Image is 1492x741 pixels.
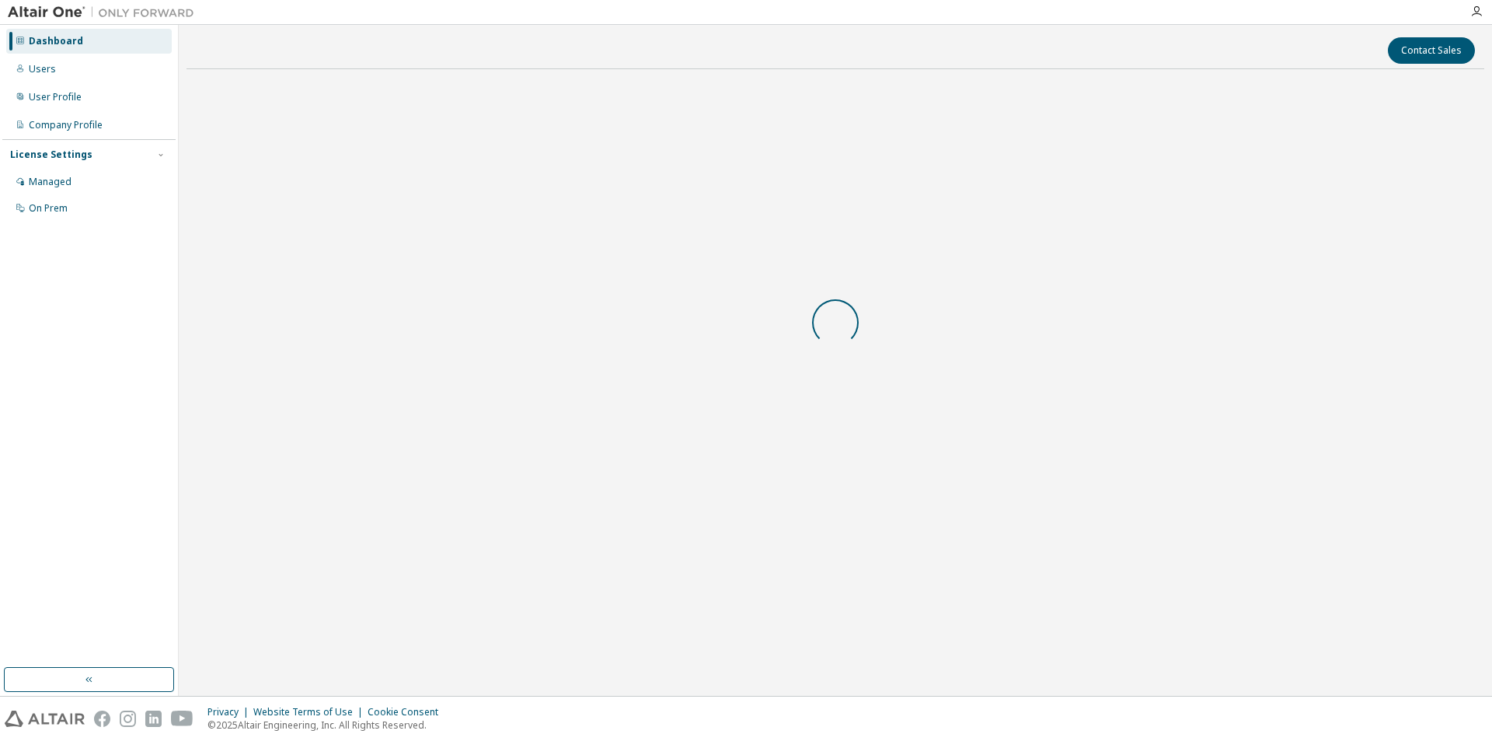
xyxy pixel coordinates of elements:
[145,711,162,727] img: linkedin.svg
[29,176,71,188] div: Managed
[207,718,448,732] p: © 2025 Altair Engineering, Inc. All Rights Reserved.
[29,91,82,103] div: User Profile
[29,35,83,47] div: Dashboard
[8,5,202,20] img: Altair One
[29,63,56,75] div: Users
[94,711,110,727] img: facebook.svg
[29,119,103,131] div: Company Profile
[1388,37,1475,64] button: Contact Sales
[253,706,368,718] div: Website Terms of Use
[120,711,136,727] img: instagram.svg
[29,202,68,215] div: On Prem
[10,149,92,161] div: License Settings
[368,706,448,718] div: Cookie Consent
[171,711,193,727] img: youtube.svg
[207,706,253,718] div: Privacy
[5,711,85,727] img: altair_logo.svg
